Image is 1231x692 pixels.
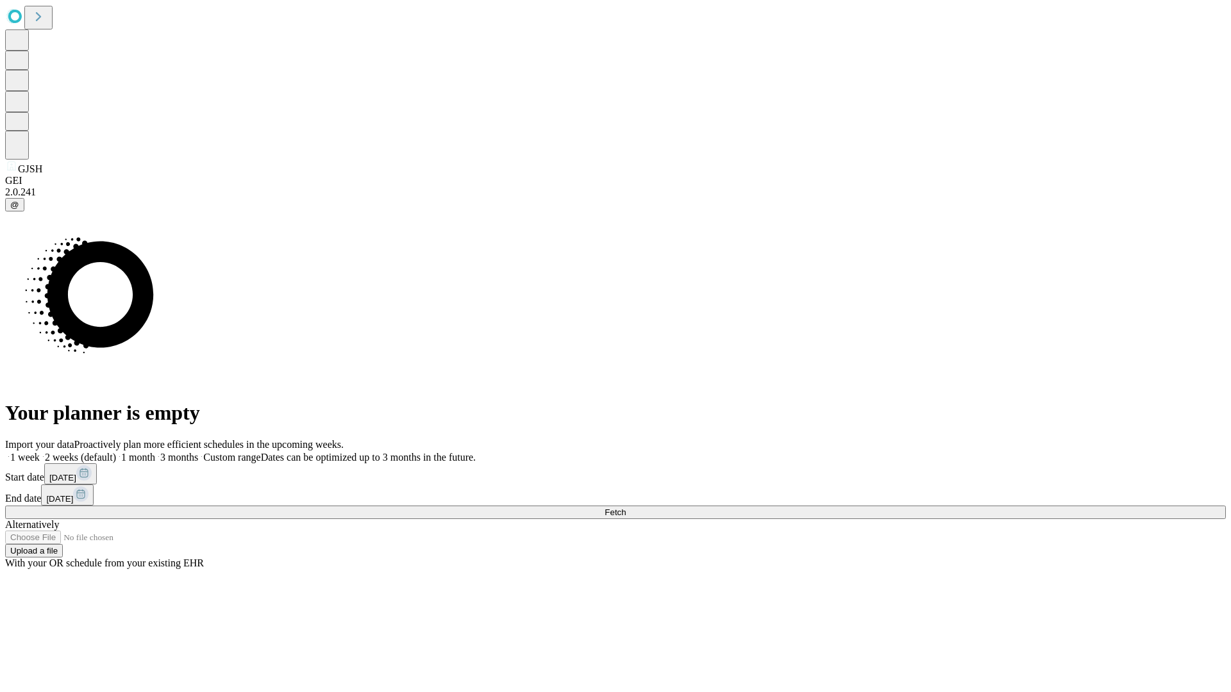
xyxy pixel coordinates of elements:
span: [DATE] [46,494,73,504]
div: Start date [5,463,1226,484]
span: 3 months [160,452,198,463]
span: Custom range [203,452,260,463]
div: End date [5,484,1226,506]
span: Import your data [5,439,74,450]
div: GEI [5,175,1226,186]
span: 1 month [121,452,155,463]
span: Alternatively [5,519,59,530]
div: 2.0.241 [5,186,1226,198]
span: [DATE] [49,473,76,482]
span: @ [10,200,19,210]
button: @ [5,198,24,211]
span: With your OR schedule from your existing EHR [5,557,204,568]
h1: Your planner is empty [5,401,1226,425]
span: GJSH [18,163,42,174]
button: [DATE] [44,463,97,484]
button: [DATE] [41,484,94,506]
button: Fetch [5,506,1226,519]
span: 1 week [10,452,40,463]
span: Fetch [605,507,626,517]
span: Proactively plan more efficient schedules in the upcoming weeks. [74,439,344,450]
button: Upload a file [5,544,63,557]
span: 2 weeks (default) [45,452,116,463]
span: Dates can be optimized up to 3 months in the future. [261,452,476,463]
